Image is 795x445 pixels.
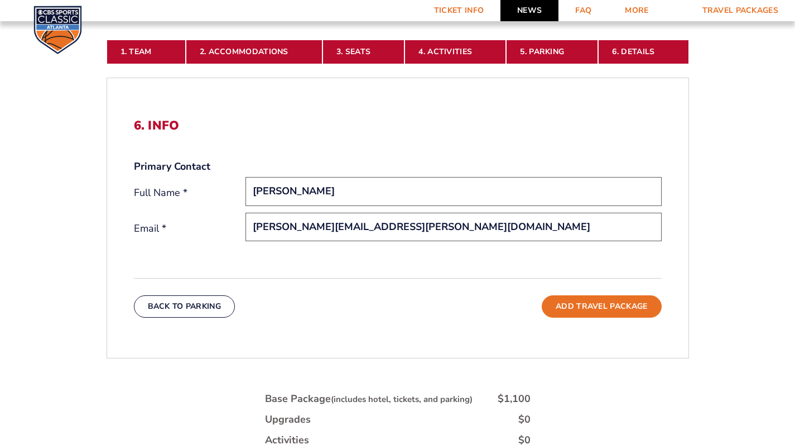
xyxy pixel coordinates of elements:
[265,392,473,406] div: Base Package
[134,186,245,200] label: Full Name *
[404,40,506,64] a: 4. Activities
[542,295,661,318] button: Add Travel Package
[134,295,235,318] button: Back To Parking
[265,413,311,427] div: Upgrades
[186,40,322,64] a: 2. Accommodations
[107,40,186,64] a: 1. Team
[134,160,210,174] strong: Primary Contact
[134,118,662,133] h2: 6. Info
[33,6,82,54] img: CBS Sports Classic
[322,40,404,64] a: 3. Seats
[331,394,473,405] small: (includes hotel, tickets, and parking)
[134,222,245,236] label: Email *
[498,392,531,406] div: $1,100
[518,413,531,427] div: $0
[506,40,598,64] a: 5. Parking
